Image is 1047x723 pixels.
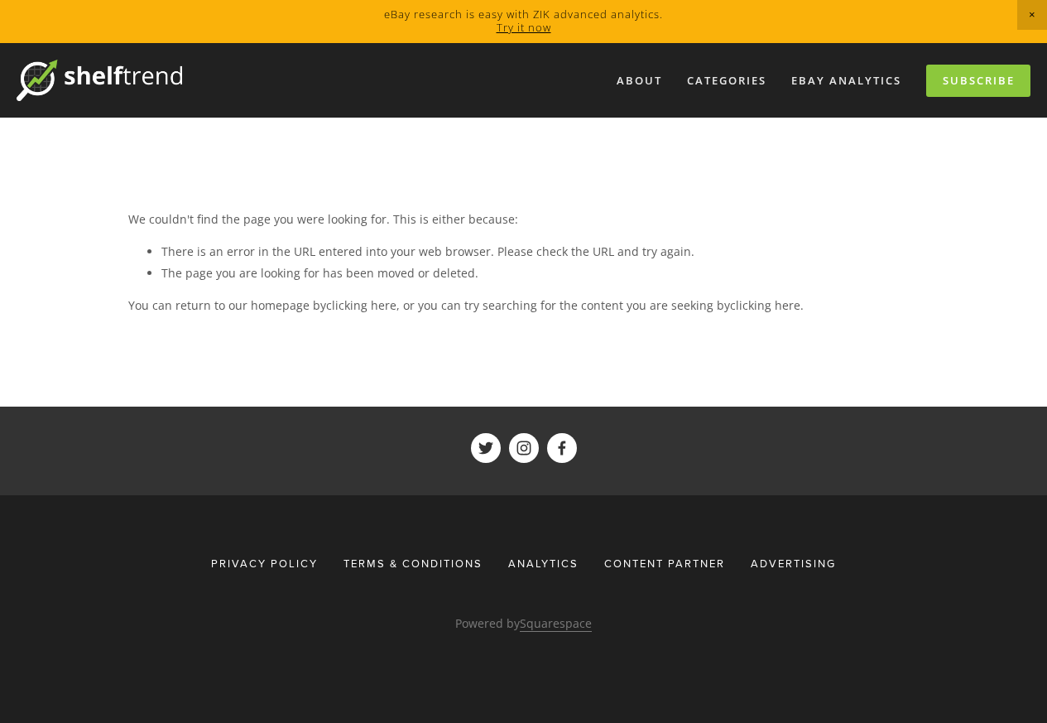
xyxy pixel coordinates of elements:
[161,241,920,262] li: There is an error in the URL entered into your web browser. Please check the URL and try again.
[211,548,329,578] a: Privacy Policy
[509,433,539,463] a: ShelfTrend
[780,67,912,94] a: eBay Analytics
[520,615,592,632] a: Squarespace
[17,60,182,101] img: ShelfTrend
[326,297,396,313] a: clicking here
[497,548,589,578] div: Analytics
[676,67,777,94] div: Categories
[128,613,920,634] p: Powered by
[128,295,920,316] p: You can return to our homepage by , or you can try searching for the content you are seeking by .
[471,433,501,463] a: ShelfTrend
[333,548,493,578] a: Terms & Conditions
[497,20,551,35] a: Try it now
[730,297,800,313] a: clicking here
[751,556,836,571] span: Advertising
[161,263,920,283] li: The page you are looking for has been moved or deleted.
[211,556,318,571] span: Privacy Policy
[343,556,483,571] span: Terms & Conditions
[606,67,673,94] a: About
[547,433,577,463] a: ShelfTrend
[926,65,1030,97] a: Subscribe
[740,548,836,578] a: Advertising
[604,556,725,571] span: Content Partner
[593,548,736,578] a: Content Partner
[128,209,920,229] p: We couldn't find the page you were looking for. This is either because:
